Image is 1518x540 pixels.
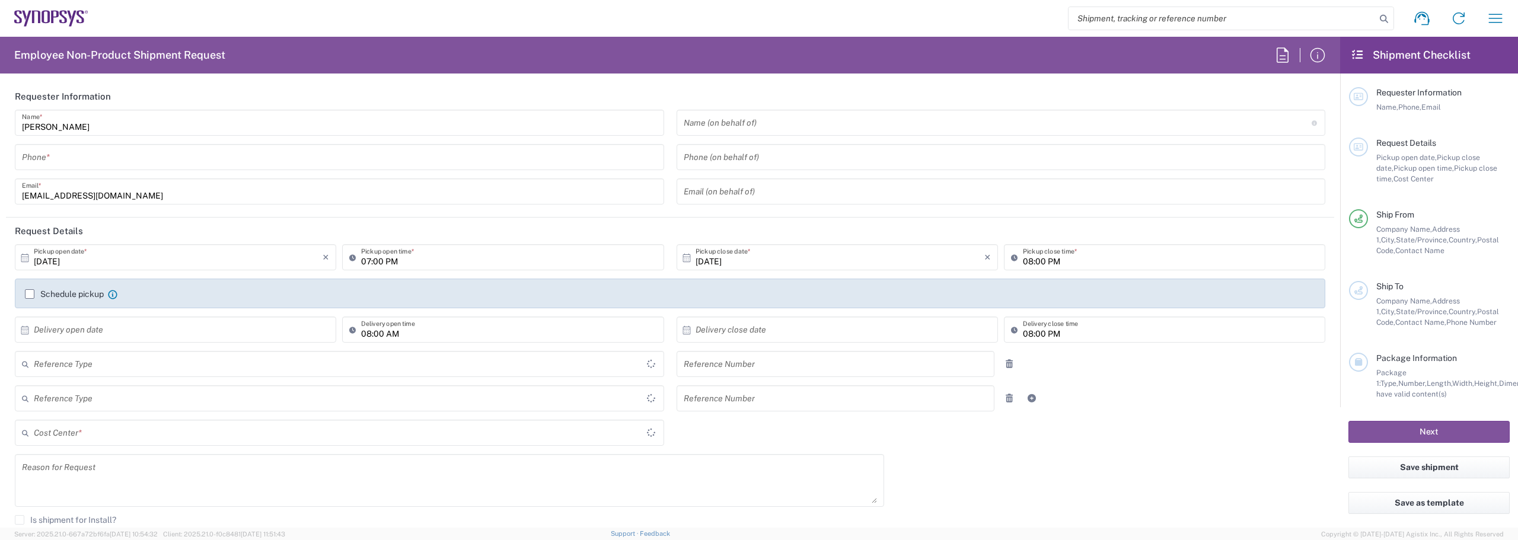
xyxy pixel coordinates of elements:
span: Ship To [1376,282,1404,291]
span: State/Province, [1396,307,1449,316]
span: Package 1: [1376,368,1407,388]
span: Requester Information [1376,88,1462,97]
a: Support [611,530,640,537]
a: Add Reference [1023,390,1040,407]
span: Country, [1449,307,1477,316]
span: Number, [1398,379,1427,388]
span: [DATE] 10:54:32 [110,531,158,538]
span: Pickup open date, [1376,153,1437,162]
h2: Employee Non-Product Shipment Request [14,48,225,62]
label: Schedule pickup [25,289,104,299]
span: Length, [1427,379,1452,388]
span: [DATE] 11:51:43 [241,531,285,538]
span: Contact Name [1395,246,1444,255]
span: Company Name, [1376,225,1432,234]
span: Contact Name, [1395,318,1446,327]
span: Company Name, [1376,296,1432,305]
span: Request Details [1376,138,1436,148]
span: Cost Center [1393,174,1434,183]
span: Type, [1380,379,1398,388]
span: City, [1381,307,1396,316]
span: Pickup open time, [1393,164,1454,172]
input: Shipment, tracking or reference number [1069,7,1376,30]
span: Ship From [1376,210,1414,219]
span: Name, [1376,103,1398,111]
span: Copyright © [DATE]-[DATE] Agistix Inc., All Rights Reserved [1321,529,1504,539]
a: Feedback [640,530,670,537]
h2: Shipment Checklist [1351,48,1471,62]
button: Next [1348,421,1510,443]
span: Width, [1452,379,1474,388]
label: Is shipment for Install? [15,515,116,525]
span: State/Province, [1396,235,1449,244]
span: City, [1381,235,1396,244]
button: Save as template [1348,492,1510,514]
i: × [984,248,991,267]
span: Phone, [1398,103,1421,111]
span: Client: 2025.21.0-f0c8481 [163,531,285,538]
i: × [323,248,329,267]
span: Height, [1474,379,1499,388]
span: Server: 2025.21.0-667a72bf6fa [14,531,158,538]
h2: Requester Information [15,91,111,103]
span: Country, [1449,235,1477,244]
span: Package Information [1376,353,1457,363]
h2: Request Details [15,225,83,237]
button: Save shipment [1348,456,1510,478]
a: Remove Reference [1001,390,1018,407]
span: Email [1421,103,1441,111]
a: Remove Reference [1001,356,1018,372]
span: Phone Number [1446,318,1497,327]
